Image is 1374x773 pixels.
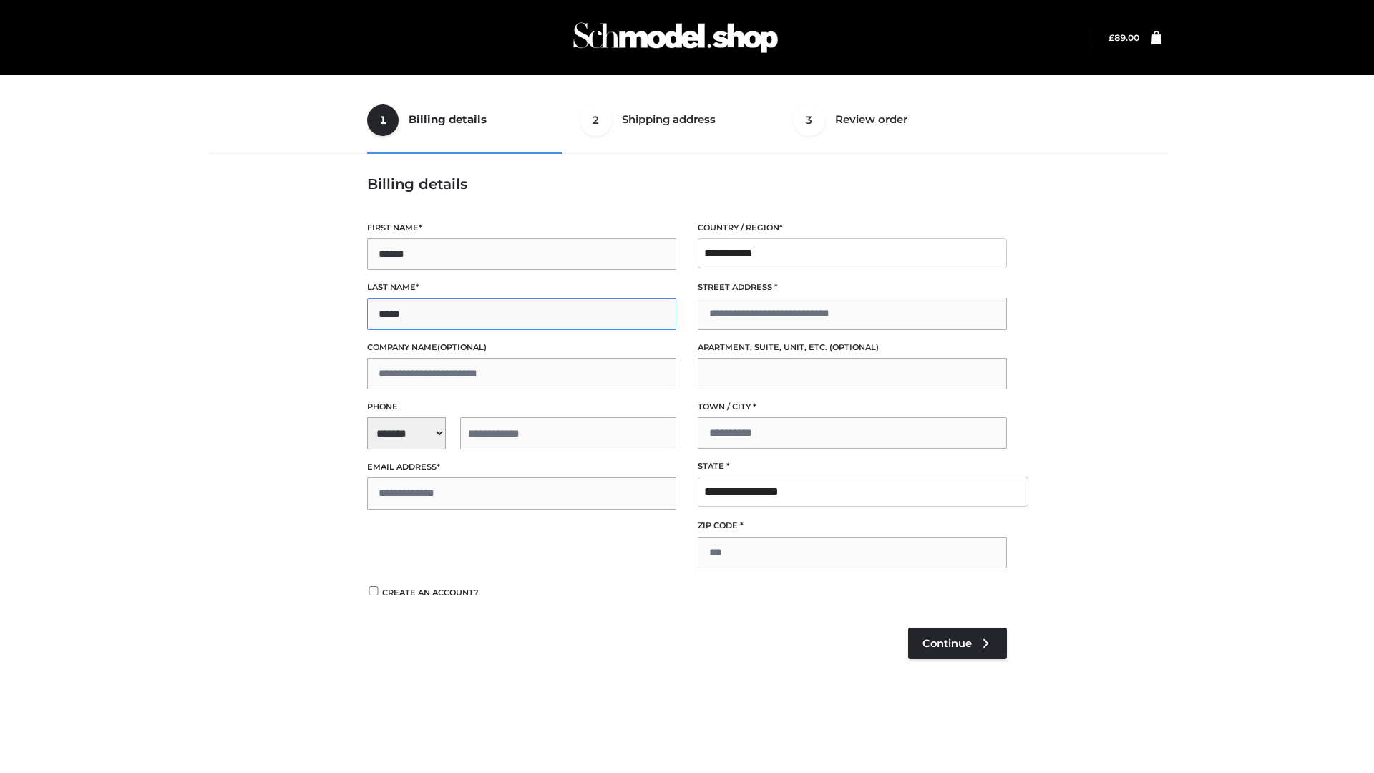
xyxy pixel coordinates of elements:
span: £ [1109,32,1114,43]
span: (optional) [437,342,487,352]
bdi: 89.00 [1109,32,1139,43]
label: Street address [698,281,1007,294]
span: Create an account? [382,588,479,598]
img: Schmodel Admin 964 [568,9,783,66]
a: Continue [908,628,1007,659]
label: Town / City [698,400,1007,414]
label: First name [367,221,676,235]
span: Continue [922,637,972,650]
h3: Billing details [367,175,1007,193]
input: Create an account? [367,586,380,595]
a: £89.00 [1109,32,1139,43]
label: ZIP Code [698,519,1007,533]
span: (optional) [829,342,879,352]
label: Last name [367,281,676,294]
label: State [698,460,1007,473]
label: Company name [367,341,676,354]
label: Email address [367,460,676,474]
label: Phone [367,400,676,414]
label: Apartment, suite, unit, etc. [698,341,1007,354]
label: Country / Region [698,221,1007,235]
